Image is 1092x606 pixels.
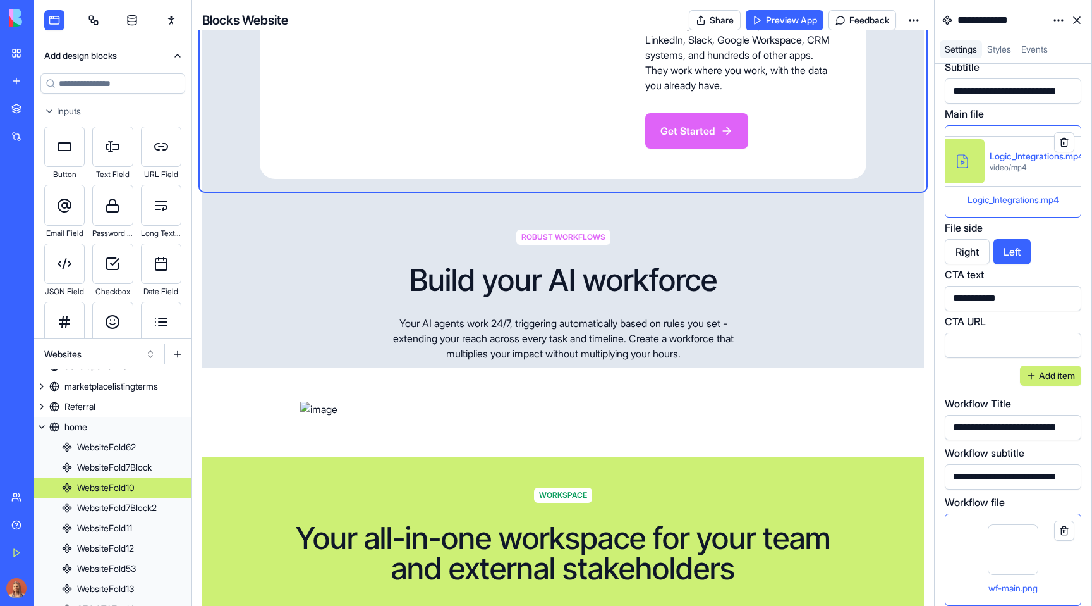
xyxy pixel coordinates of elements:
[990,163,1084,173] div: video/mp4
[92,167,133,182] div: Text Field
[64,421,87,433] div: home
[44,284,85,299] div: JSON Field
[34,417,191,437] a: home
[64,380,158,393] div: marketplacelistingterms
[202,11,288,29] h4: Blocks Website
[34,437,191,457] a: WebsiteFold62
[982,40,1016,58] a: Styles
[38,344,162,364] button: Websites
[34,101,191,121] button: Inputs
[34,376,191,397] a: marketplacelistingterms
[945,396,1011,411] label: Workflow Title
[945,239,990,264] button: Right
[9,9,87,27] img: logo
[77,542,134,555] div: WebsiteFold12
[381,316,745,361] p: Your AI agents work 24/7, triggering automatically based on rules you set - extending your reach ...
[945,445,1024,461] label: Workflow subtitle
[34,478,191,498] a: WebsiteFold10
[645,17,836,93] p: Your AI agents seamlessly connect with LinkedIn, Slack, Google Workspace, CRM systems, and hundre...
[34,579,191,599] a: WebsiteFold13
[945,220,983,235] label: File side
[990,150,1084,163] div: Logic_Integrations.mp4
[77,583,134,595] div: WebsiteFold13
[77,461,152,474] div: WebsiteFold7Block
[77,441,136,454] div: WebsiteFold62
[300,402,826,417] img: image
[968,194,1059,205] span: Logic_Integrations.mp4
[64,400,95,413] div: Referral
[945,106,984,121] label: Main file
[77,522,132,535] div: WebsiteFold11
[34,559,191,579] a: WebsiteFold53
[746,10,823,30] a: Preview App
[828,10,896,30] button: Feedback
[77,481,135,494] div: WebsiteFold10
[689,10,741,30] button: Share
[77,562,136,575] div: WebsiteFold53
[34,498,191,518] a: WebsiteFold7Block2
[645,113,748,149] button: Get Started
[988,583,1038,593] span: wf-main.png
[141,226,181,241] div: Long Text Field
[34,518,191,538] a: WebsiteFold11
[945,314,986,329] label: CTA URL
[6,578,27,598] img: Marina_gj5dtt.jpg
[92,226,133,241] div: Password Field
[202,189,924,457] div: ROBUST WORKFLOWSBuild your AI workforceYour AI agents work 24/7, triggering automatically based o...
[945,267,984,282] label: CTA text
[945,514,1081,606] div: wf-main.png
[409,265,717,295] h1: Build your AI workforce
[987,44,1011,54] span: Styles
[945,59,980,75] label: Subtitle
[92,284,133,299] div: Checkbox
[534,488,592,503] span: WORKSPACE
[44,226,85,241] div: Email Field
[34,538,191,559] a: WebsiteFold12
[945,125,1081,218] div: Logic_Integrations.mp4video/mp4Logic_Integrations.mp4
[940,40,982,58] a: Settings
[44,167,85,182] div: Button
[945,495,1005,510] label: Workflow file
[1020,366,1081,386] button: Add item
[34,457,191,478] a: WebsiteFold7Block
[280,523,846,584] h1: Your all-in-one workspace for your team and external stakeholders
[34,397,191,417] a: Referral
[141,284,181,299] div: Date Field
[1016,40,1053,58] a: Events
[77,502,157,514] div: WebsiteFold7Block2
[993,239,1031,264] button: Left
[34,40,191,71] button: Add design blocks
[945,44,977,54] span: Settings
[1021,44,1048,54] span: Events
[141,167,181,182] div: URL Field
[516,230,610,245] span: ROBUST WORKFLOWS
